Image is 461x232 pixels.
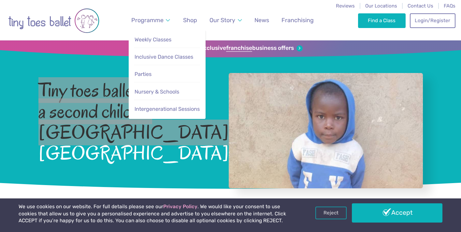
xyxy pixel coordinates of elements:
[135,89,179,95] span: Nursery & Schools
[135,54,193,60] span: Inclusive Dance Classes
[410,13,455,28] a: Login/Register
[209,17,235,23] span: Our Story
[135,106,200,112] span: Intergenerational Sessions
[358,13,406,28] a: Find a Class
[279,13,317,28] a: Franchising
[315,207,347,219] a: Reject
[134,103,200,116] a: Intergenerational Sessions
[444,3,455,9] a: FAQs
[336,3,355,9] a: Reviews
[352,203,443,222] a: Accept
[226,45,252,52] strong: franchise
[134,68,200,81] a: Parties
[134,33,200,47] a: Weekly Classes
[38,78,211,164] span: Tiny toes ballet sponsors a second child at [GEOGRAPHIC_DATA] [GEOGRAPHIC_DATA]
[8,4,99,37] img: tiny toes ballet
[134,85,200,99] a: Nursery & Schools
[19,203,294,225] p: We use cookies on our website. For full details please see our . We would like your consent to us...
[131,17,164,23] span: Programme
[254,17,269,23] span: News
[252,13,272,28] a: News
[158,45,303,52] a: Sign up for our exclusivefranchisebusiness offers
[207,13,245,28] a: Our Story
[365,3,397,9] a: Our Locations
[180,13,200,28] a: Shop
[408,3,433,9] a: Contact Us
[134,51,200,64] a: Inclusive Dance Classes
[135,71,151,77] span: Parties
[128,13,173,28] a: Programme
[183,17,197,23] span: Shop
[281,17,314,23] span: Franchising
[135,36,171,43] span: Weekly Classes
[163,204,197,210] a: Privacy Policy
